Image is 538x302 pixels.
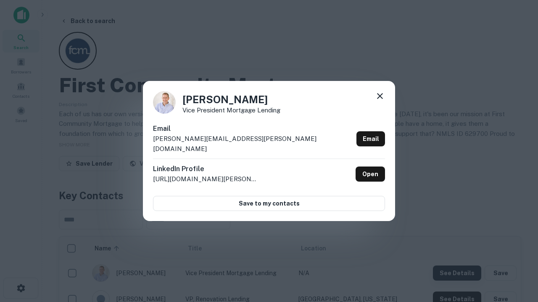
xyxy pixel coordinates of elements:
p: [URL][DOMAIN_NAME][PERSON_NAME] [153,174,258,184]
a: Email [356,131,385,146]
h6: Email [153,124,353,134]
p: Vice President Mortgage Lending [182,107,280,113]
p: [PERSON_NAME][EMAIL_ADDRESS][PERSON_NAME][DOMAIN_NAME] [153,134,353,154]
h6: LinkedIn Profile [153,164,258,174]
button: Save to my contacts [153,196,385,211]
iframe: Chat Widget [496,235,538,275]
a: Open [356,167,385,182]
h4: [PERSON_NAME] [182,92,280,107]
img: 1520878720083 [153,91,176,114]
